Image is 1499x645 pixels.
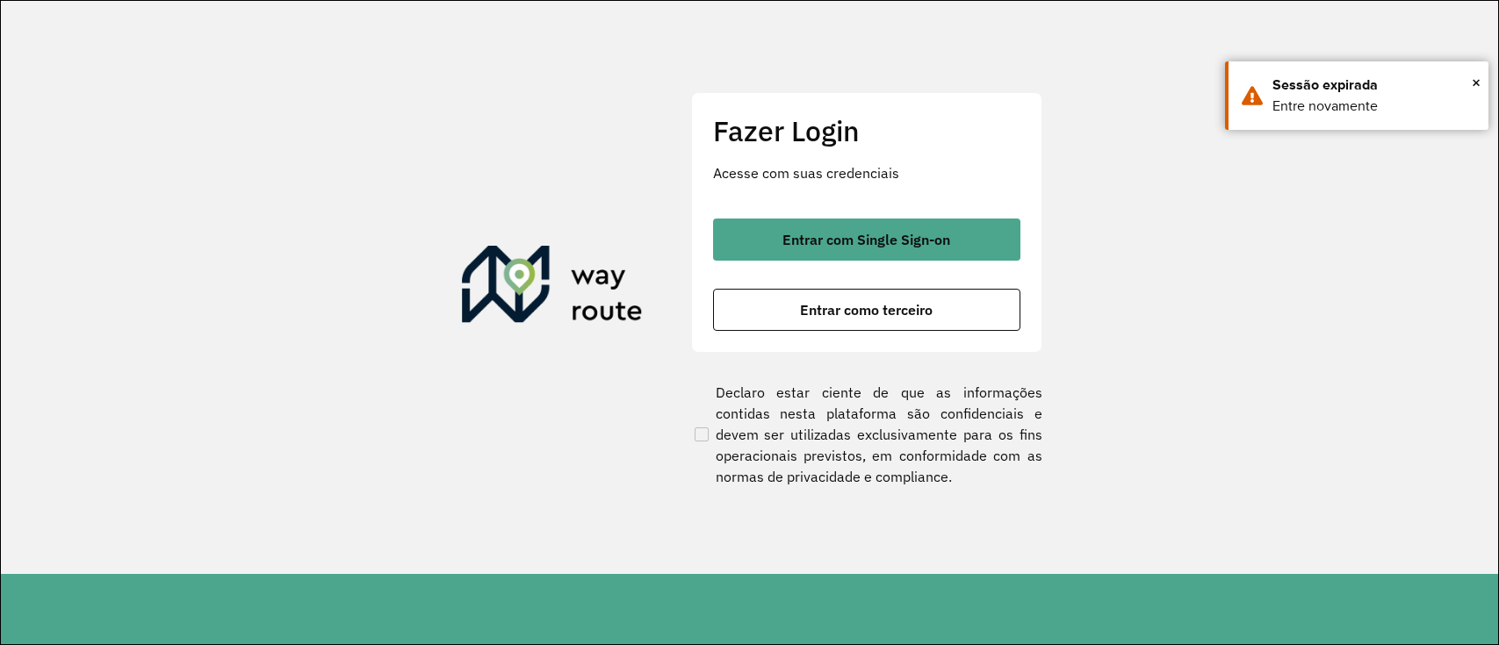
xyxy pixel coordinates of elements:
[1472,69,1481,96] button: Close
[1272,96,1475,117] div: Entre novamente
[713,289,1020,331] button: button
[713,162,1020,183] p: Acesse com suas credenciais
[691,382,1042,487] label: Declaro estar ciente de que as informações contidas nesta plataforma são confidenciais e devem se...
[462,246,643,330] img: Roteirizador AmbevTech
[1272,75,1475,96] div: Sessão expirada
[1472,69,1481,96] span: ×
[800,303,933,317] span: Entrar como terceiro
[713,114,1020,147] h2: Fazer Login
[782,233,950,247] span: Entrar com Single Sign-on
[713,219,1020,261] button: button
